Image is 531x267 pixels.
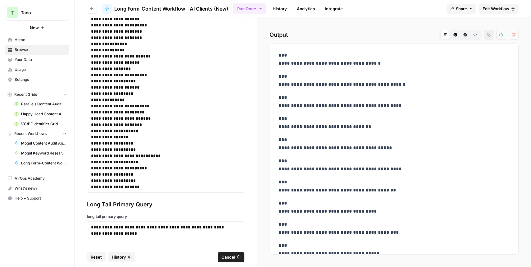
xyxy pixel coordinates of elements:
[5,75,69,85] a: Settings
[479,4,519,14] a: Edit Workflow
[218,252,244,262] button: Cancel
[21,140,66,146] span: Mogul Content Audit Agent
[483,6,509,12] span: Edit Workflow
[15,196,66,201] span: Help + Support
[221,254,235,260] span: Cancel
[11,158,69,168] a: Long Form-Content Workflow - All Clients (New)
[11,119,69,129] a: VC/PE Identifier Grid
[5,90,69,99] button: Recent Grids
[11,138,69,148] a: Mogul Content Audit Agent
[269,4,291,14] a: History
[5,5,69,21] button: Workspace: Taco
[15,67,66,72] span: Usage
[21,10,58,16] span: Taco
[14,131,47,136] span: Recent Workflows
[30,25,39,31] span: New
[11,148,69,158] a: Mogul Keyword Research Agent
[114,5,228,12] span: Long Form-Content Workflow - AI Clients (New)
[5,183,69,193] button: What's new?
[11,99,69,109] a: Parallels Content Audit Agent Grid
[5,45,69,55] a: Browse
[11,9,14,16] span: T
[91,254,102,260] span: Reset
[5,129,69,138] button: Recent Workflows
[233,3,266,14] button: Run Once
[112,254,126,260] span: History
[321,4,347,14] a: Integrate
[456,6,467,12] span: Share
[5,193,69,203] button: Help + Support
[447,4,476,14] button: Share
[87,214,244,219] label: long tail primary query
[87,200,244,209] div: Long Tail Primary Query
[15,57,66,62] span: Your Data
[5,55,69,65] a: Your Data
[5,23,69,32] button: New
[15,176,66,181] span: AirOps Academy
[5,65,69,75] a: Usage
[15,47,66,53] span: Browse
[21,101,66,107] span: Parallels Content Audit Agent Grid
[5,35,69,45] a: Home
[21,111,66,117] span: Happy Head Content Audit Agent Grid
[108,252,135,262] button: History
[15,37,66,43] span: Home
[270,30,519,40] h2: Output
[15,77,66,82] span: Settings
[14,92,37,97] span: Recent Grids
[21,121,66,127] span: VC/PE Identifier Grid
[11,109,69,119] a: Happy Head Content Audit Agent Grid
[5,173,69,183] a: AirOps Academy
[21,160,66,166] span: Long Form-Content Workflow - All Clients (New)
[21,150,66,156] span: Mogul Keyword Research Agent
[87,252,106,262] button: Reset
[102,4,228,14] a: Long Form-Content Workflow - AI Clients (New)
[293,4,319,14] a: Analytics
